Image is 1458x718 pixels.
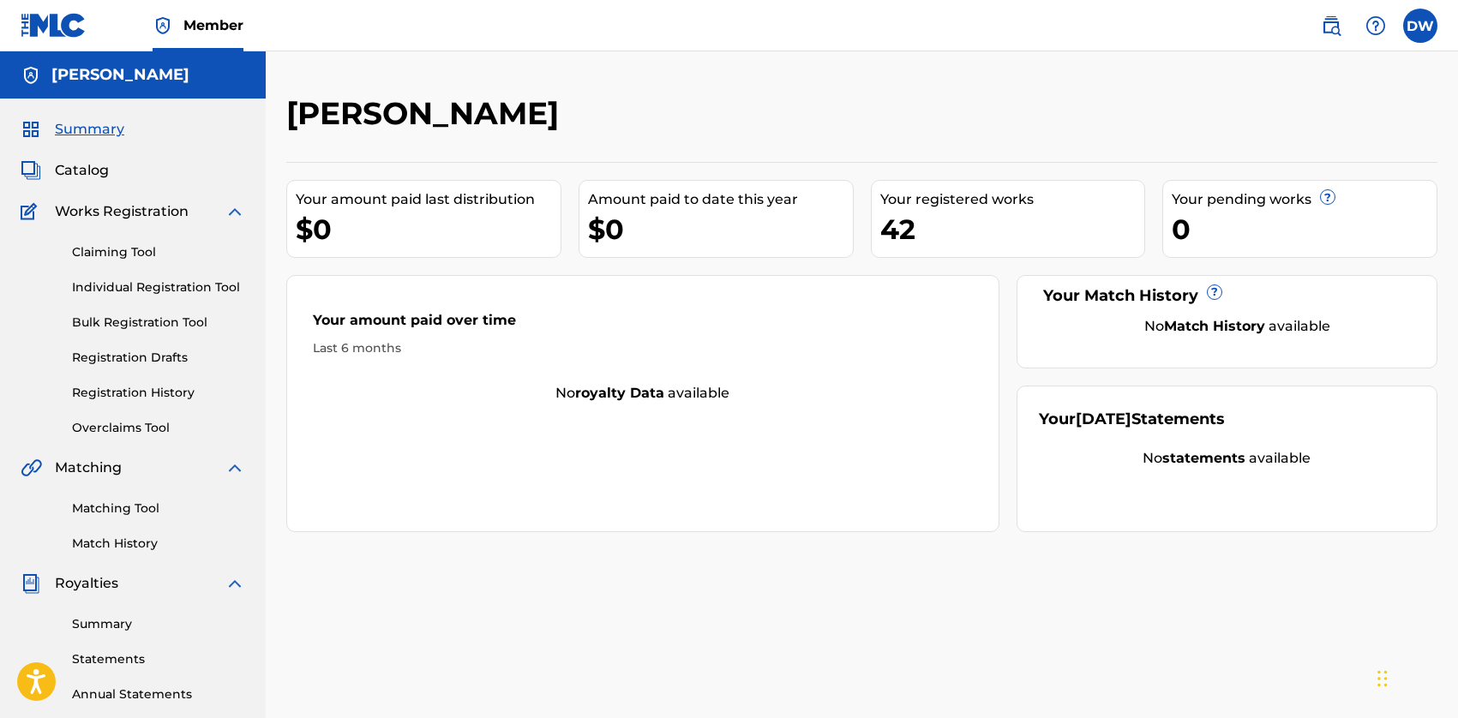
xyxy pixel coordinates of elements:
div: Your registered works [880,189,1145,210]
div: 0 [1172,210,1437,248]
div: Your Match History [1039,284,1415,308]
a: Individual Registration Tool [72,278,245,296]
img: expand [225,458,245,478]
div: $0 [296,210,561,248]
a: Statements [72,650,245,668]
h2: [PERSON_NAME] [286,94,567,133]
div: Amount paid to date this year [588,189,853,210]
a: Bulk Registration Tool [72,314,245,332]
span: ? [1321,190,1335,204]
strong: royalty data [575,385,664,401]
div: Your amount paid last distribution [296,189,561,210]
div: $0 [588,210,853,248]
img: Catalog [21,160,41,181]
img: help [1365,15,1386,36]
a: SummarySummary [21,119,124,140]
a: Matching Tool [72,500,245,518]
span: Summary [55,119,124,140]
div: No available [1060,316,1415,337]
div: Help [1359,9,1393,43]
div: Your pending works [1172,189,1437,210]
span: Matching [55,458,122,478]
img: Works Registration [21,201,43,222]
a: Match History [72,535,245,553]
a: Registration History [72,384,245,402]
img: expand [225,573,245,594]
iframe: Resource Center [1410,464,1458,601]
a: Registration Drafts [72,349,245,367]
strong: Match History [1164,318,1265,334]
img: Royalties [21,573,41,594]
div: Drag [1377,653,1388,704]
span: Works Registration [55,201,189,222]
span: Member [183,15,243,35]
span: [DATE] [1076,410,1131,428]
img: search [1321,15,1341,36]
a: Public Search [1314,9,1348,43]
img: Top Rightsholder [153,15,173,36]
img: Summary [21,119,41,140]
h5: DeMarkus Woods-Oliphant [51,65,189,85]
span: Royalties [55,573,118,594]
div: No available [287,383,999,404]
span: Catalog [55,160,109,181]
a: CatalogCatalog [21,160,109,181]
div: Your amount paid over time [313,310,973,339]
img: Accounts [21,65,41,86]
div: Last 6 months [313,339,973,357]
a: Summary [72,615,245,633]
strong: statements [1162,450,1245,466]
iframe: Chat Widget [1372,636,1458,718]
span: ? [1208,285,1221,299]
div: No available [1039,448,1415,469]
img: Matching [21,458,42,478]
img: expand [225,201,245,222]
a: Annual Statements [72,685,245,703]
img: MLC Logo [21,13,87,38]
div: 42 [880,210,1145,248]
div: Your Statements [1039,408,1225,431]
a: Overclaims Tool [72,419,245,437]
div: User Menu [1403,9,1437,43]
a: Claiming Tool [72,243,245,261]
